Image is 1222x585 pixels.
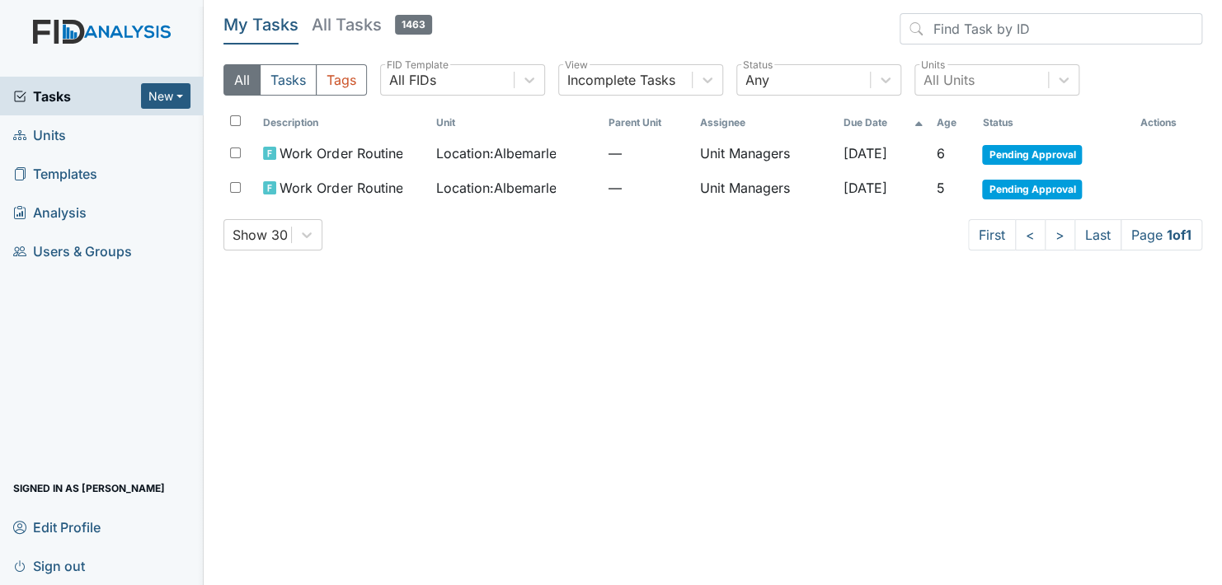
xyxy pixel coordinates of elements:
[900,13,1202,44] input: Find Task by ID
[837,109,930,137] th: Toggle SortBy
[280,143,402,163] span: Work Order Routine
[1074,219,1121,250] a: Last
[937,145,945,161] span: 6
[223,64,367,96] div: Type filter
[13,238,132,264] span: Users & Groups
[13,87,141,106] a: Tasks
[601,109,693,137] th: Toggle SortBy
[280,178,402,198] span: Work Order Routine
[429,109,601,137] th: Toggle SortBy
[13,514,101,540] span: Edit Profile
[260,64,317,96] button: Tasks
[608,143,686,163] span: —
[141,83,190,109] button: New
[693,137,837,171] td: Unit Managers
[968,219,1016,250] a: First
[223,13,298,36] h5: My Tasks
[233,225,288,245] div: Show 30
[316,64,367,96] button: Tags
[312,13,432,36] h5: All Tasks
[930,109,976,137] th: Toggle SortBy
[435,143,556,163] span: Location : Albemarle
[13,553,85,578] span: Sign out
[389,70,436,90] div: All FIDs
[937,180,945,196] span: 5
[256,109,429,137] th: Toggle SortBy
[608,178,686,198] span: —
[1121,219,1202,250] span: Page
[745,70,769,90] div: Any
[1015,219,1046,250] a: <
[13,475,165,501] span: Signed in as [PERSON_NAME]
[1133,109,1202,137] th: Actions
[13,161,97,186] span: Templates
[693,171,837,206] td: Unit Managers
[13,122,66,147] span: Units
[435,178,556,198] span: Location : Albemarle
[13,199,87,225] span: Analysis
[844,180,887,196] span: [DATE]
[1167,227,1191,243] strong: 1 of 1
[223,64,261,96] button: All
[1045,219,1075,250] a: >
[982,145,1082,165] span: Pending Approval
[982,180,1082,199] span: Pending Approval
[230,115,241,126] input: Toggle All Rows Selected
[968,219,1202,250] nav: task-pagination
[844,145,887,161] span: [DATE]
[975,109,1133,137] th: Toggle SortBy
[924,70,975,90] div: All Units
[567,70,675,90] div: Incomplete Tasks
[395,15,432,35] span: 1463
[693,109,837,137] th: Assignee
